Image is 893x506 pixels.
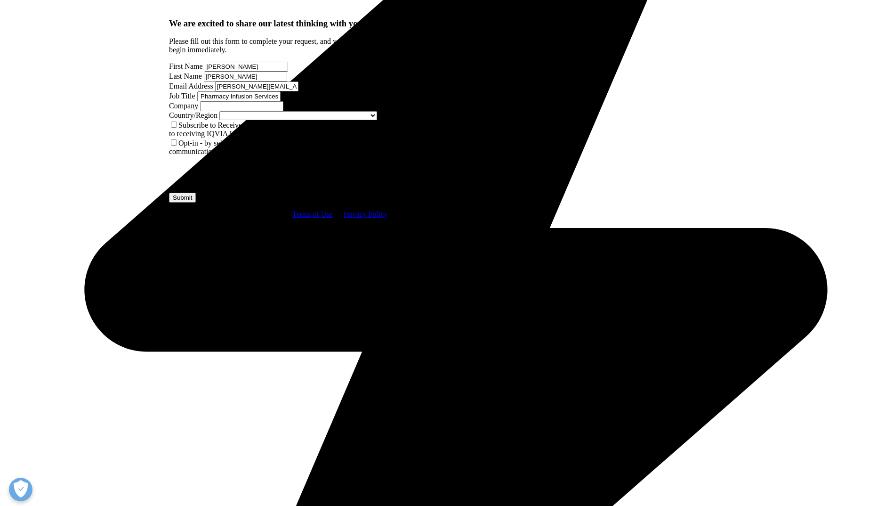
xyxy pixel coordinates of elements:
[169,37,397,54] p: Please fill out this form to complete your request, and your download will begin immediately.
[169,193,196,203] input: Submit
[169,102,198,110] label: Company
[169,18,397,29] h3: We are excited to share our latest thinking with you
[169,72,202,80] label: Last Name
[9,478,32,501] button: Open Preferences
[169,139,371,155] label: Opt-in - by selecting this box, I consent to receiving marketing communications and information a...
[292,210,333,218] a: Terms of Use
[169,210,397,219] p: By submitting this form you agree to our and .
[171,139,177,146] input: Opt-in - by selecting this box, I consent to receiving marketing communications and information a...
[169,111,217,119] label: Country/Region
[169,92,195,100] label: Job Title
[169,62,203,70] label: First Name
[169,82,213,90] label: Email Address
[169,156,312,193] iframe: reCAPTCHA
[344,210,387,218] a: Privacy Policy
[171,122,177,128] input: Subscribe to Receive Institute Reports - by selecting this box, I consent to receiving IQVIA Inst...
[169,226,397,243] p: Copyright © [DATE]-[DATE] IQVIA Holdings Inc. and its affiliates. All rights reserved.
[169,121,394,138] label: Subscribe to Receive Institute Reports - by selecting this box, I consent to receiving IQVIA Inst...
